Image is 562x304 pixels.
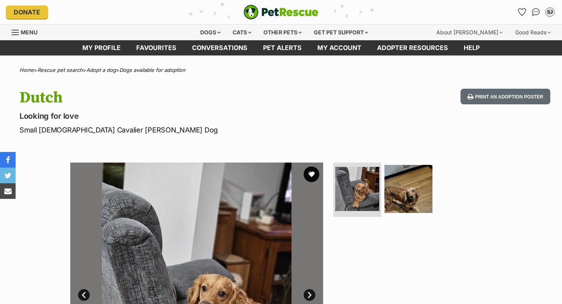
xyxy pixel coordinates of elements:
img: Photo of Dutch [335,167,379,211]
a: My account [309,40,369,55]
a: PetRescue [244,5,318,20]
div: About [PERSON_NAME] [431,25,508,40]
a: Pet alerts [255,40,309,55]
a: Next [304,289,315,301]
a: My profile [75,40,128,55]
a: Conversations [530,6,542,18]
button: My account [544,6,556,18]
a: Menu [12,25,43,39]
div: Cats [227,25,257,40]
a: Rescue pet search [37,67,83,73]
div: Dogs [195,25,226,40]
span: Menu [21,29,37,36]
div: Other pets [258,25,307,40]
div: Get pet support [308,25,373,40]
a: Adopter resources [369,40,456,55]
a: Adopt a dog [86,67,116,73]
a: Dogs available for adoption [119,67,185,73]
p: Looking for love [20,111,343,122]
a: Home [20,67,34,73]
button: favourite [304,166,319,182]
img: Photo of Dutch [384,165,432,213]
img: chat-41dd97257d64d25036548639549fe6c8038ab92f7586957e7f3b1b290dea8141.svg [532,8,540,16]
button: Print an adoption poster [461,89,550,105]
a: Prev [78,289,90,301]
a: Help [456,40,487,55]
a: Donate [6,5,48,19]
div: Good Reads [510,25,556,40]
div: SJ [546,8,554,16]
img: logo-e224e6f780fb5917bec1dbf3a21bbac754714ae5b6737aabdf751b685950b380.svg [244,5,318,20]
a: Favourites [128,40,184,55]
h1: Dutch [20,89,343,107]
ul: Account quick links [516,6,556,18]
a: conversations [184,40,255,55]
p: Small [DEMOGRAPHIC_DATA] Cavalier [PERSON_NAME] Dog [20,125,343,135]
a: Favourites [516,6,528,18]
